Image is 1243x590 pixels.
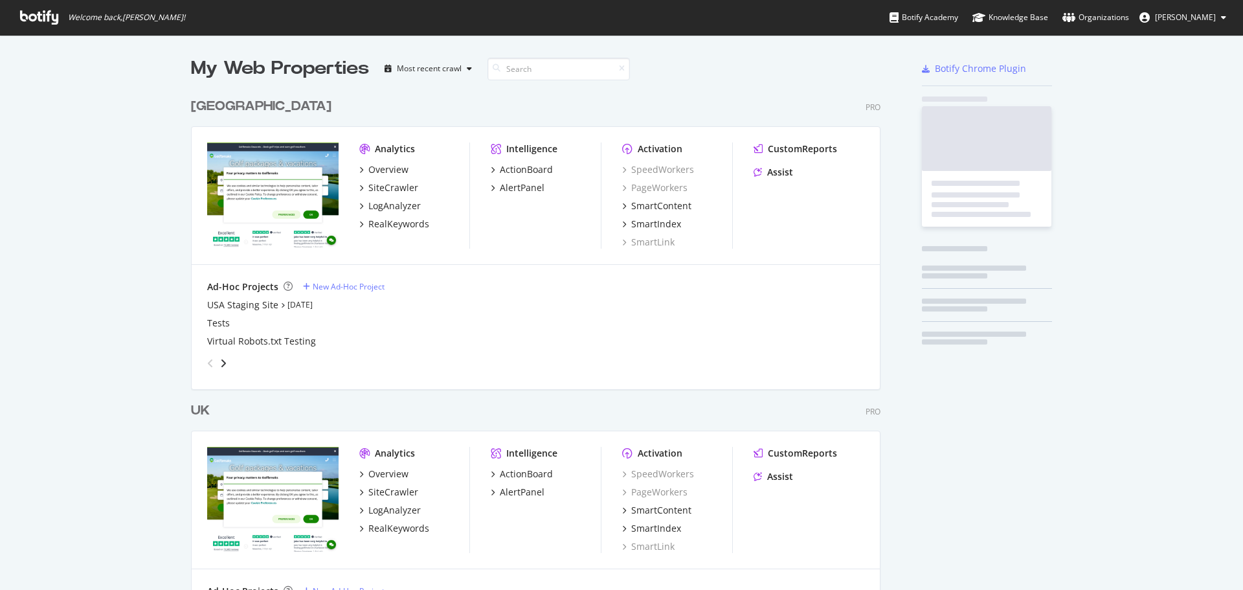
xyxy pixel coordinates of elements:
span: Welcome back, [PERSON_NAME] ! [68,12,185,23]
a: LogAnalyzer [359,199,421,212]
a: Botify Chrome Plugin [922,62,1026,75]
a: AlertPanel [491,486,544,499]
input: Search [487,58,630,80]
a: New Ad-Hoc Project [303,281,385,292]
div: angle-right [219,357,228,370]
div: SmartIndex [631,218,681,231]
div: LogAnalyzer [368,199,421,212]
a: Overview [359,163,409,176]
div: CustomReports [768,447,837,460]
div: Assist [767,166,793,179]
a: SpeedWorkers [622,163,694,176]
a: SmartContent [622,199,691,212]
div: SiteCrawler [368,181,418,194]
a: SmartIndex [622,218,681,231]
a: SiteCrawler [359,181,418,194]
a: CustomReports [754,447,837,460]
div: ActionBoard [500,163,553,176]
div: Overview [368,163,409,176]
div: AlertPanel [500,181,544,194]
div: Pro [866,406,880,417]
span: James Hawswroth [1155,12,1216,23]
div: Activation [638,142,682,155]
a: CustomReports [754,142,837,155]
a: SpeedWorkers [622,468,694,481]
div: [GEOGRAPHIC_DATA] [191,97,331,116]
div: Botify Chrome Plugin [935,62,1026,75]
div: New Ad-Hoc Project [313,281,385,292]
a: Tests [207,317,230,330]
a: RealKeywords [359,522,429,535]
a: USA Staging Site [207,299,278,312]
div: CustomReports [768,142,837,155]
div: SmartContent [631,199,691,212]
a: SmartIndex [622,522,681,535]
button: [PERSON_NAME] [1129,7,1237,28]
div: Organizations [1062,11,1129,24]
div: Intelligence [506,142,557,155]
a: Overview [359,468,409,481]
div: UK [191,402,210,420]
div: Assist [767,470,793,483]
div: angle-left [202,353,219,374]
a: AlertPanel [491,181,544,194]
div: RealKeywords [368,522,429,535]
a: SmartLink [622,540,675,553]
div: SiteCrawler [368,486,418,499]
a: PageWorkers [622,181,688,194]
a: SiteCrawler [359,486,418,499]
div: Knowledge Base [972,11,1048,24]
div: Overview [368,468,409,481]
img: www.golfbreaks.com/en-gb/ [207,447,339,552]
div: Analytics [375,142,415,155]
div: Most recent crawl [397,65,462,73]
div: SmartIndex [631,522,681,535]
a: Assist [754,470,793,483]
div: ActionBoard [500,468,553,481]
a: SmartContent [622,504,691,517]
a: Assist [754,166,793,179]
div: Botify Academy [890,11,958,24]
a: PageWorkers [622,486,688,499]
div: SmartContent [631,504,691,517]
a: SmartLink [622,236,675,249]
div: Intelligence [506,447,557,460]
div: Analytics [375,447,415,460]
div: AlertPanel [500,486,544,499]
div: Ad-Hoc Projects [207,280,278,293]
a: [DATE] [287,299,313,310]
div: RealKeywords [368,218,429,231]
a: LogAnalyzer [359,504,421,517]
a: RealKeywords [359,218,429,231]
div: Pro [866,102,880,113]
img: www.golfbreaks.com/en-us/ [207,142,339,247]
div: LogAnalyzer [368,504,421,517]
a: ActionBoard [491,468,553,481]
a: ActionBoard [491,163,553,176]
a: Virtual Robots.txt Testing [207,335,316,348]
a: [GEOGRAPHIC_DATA] [191,97,337,116]
a: UK [191,402,215,420]
div: Activation [638,447,682,460]
div: My Web Properties [191,56,369,82]
button: Most recent crawl [379,58,477,79]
